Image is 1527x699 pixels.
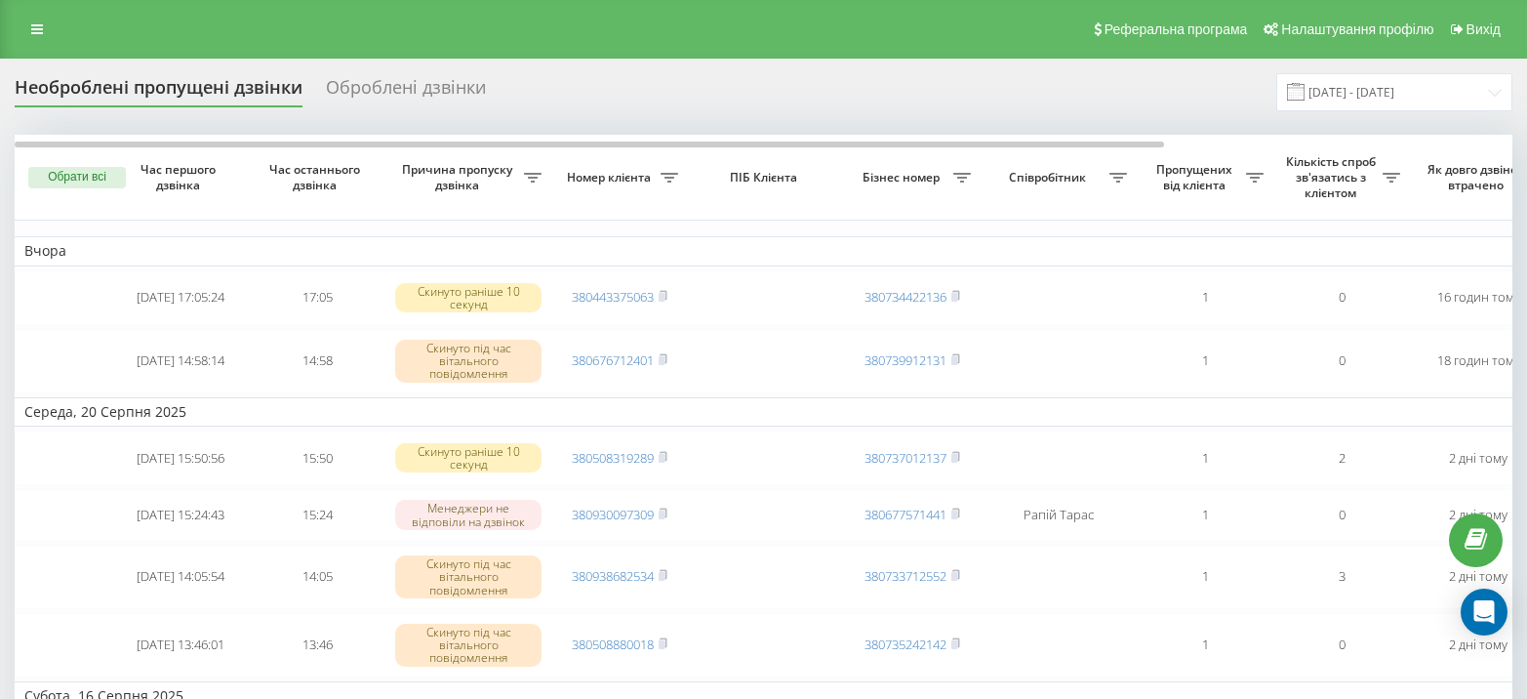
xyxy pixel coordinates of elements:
[561,170,661,185] span: Номер клієнта
[1137,270,1273,325] td: 1
[112,270,249,325] td: [DATE] 17:05:24
[864,506,946,523] a: 380677571441
[1273,613,1410,678] td: 0
[572,449,654,467] a: 380508319289
[572,636,654,653] a: 380508880018
[15,77,302,107] div: Необроблені пропущені дзвінки
[1273,329,1410,393] td: 0
[854,170,953,185] span: Бізнес номер
[395,500,542,529] div: Менеджери не відповіли на дзвінок
[112,489,249,541] td: [DATE] 15:24:43
[128,162,233,192] span: Час першого дзвінка
[1461,589,1507,636] div: Open Intercom Messenger
[112,613,249,678] td: [DATE] 13:46:01
[1137,545,1273,609] td: 1
[1273,545,1410,609] td: 3
[1137,613,1273,678] td: 1
[395,555,542,598] div: Скинуто під час вітального повідомлення
[1137,489,1273,541] td: 1
[326,77,486,107] div: Оброблені дзвінки
[981,489,1137,541] td: Рапій Тарас
[249,545,385,609] td: 14:05
[1105,21,1248,37] span: Реферальна програма
[990,170,1109,185] span: Співробітник
[704,170,827,185] span: ПІБ Клієнта
[395,283,542,312] div: Скинуто раніше 10 секунд
[249,431,385,485] td: 15:50
[864,567,946,585] a: 380733712552
[572,506,654,523] a: 380930097309
[249,613,385,678] td: 13:46
[249,329,385,393] td: 14:58
[864,449,946,467] a: 380737012137
[249,489,385,541] td: 15:24
[1137,431,1273,485] td: 1
[1273,489,1410,541] td: 0
[864,636,946,653] a: 380735242142
[572,351,654,369] a: 380676712401
[1146,162,1246,192] span: Пропущених від клієнта
[112,431,249,485] td: [DATE] 15:50:56
[395,162,524,192] span: Причина пропуску дзвінка
[264,162,370,192] span: Час останнього дзвінка
[572,288,654,306] a: 380443375063
[572,567,654,585] a: 380938682534
[1273,431,1410,485] td: 2
[112,329,249,393] td: [DATE] 14:58:14
[1281,21,1433,37] span: Налаштування профілю
[1283,154,1383,200] span: Кількість спроб зв'язатись з клієнтом
[112,545,249,609] td: [DATE] 14:05:54
[395,443,542,473] div: Скинуто раніше 10 секунд
[1467,21,1501,37] span: Вихід
[395,624,542,667] div: Скинуто під час вітального повідомлення
[249,270,385,325] td: 17:05
[864,288,946,306] a: 380734422136
[1137,329,1273,393] td: 1
[395,340,542,383] div: Скинуто під час вітального повідомлення
[864,351,946,369] a: 380739912131
[28,167,126,188] button: Обрати всі
[1273,270,1410,325] td: 0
